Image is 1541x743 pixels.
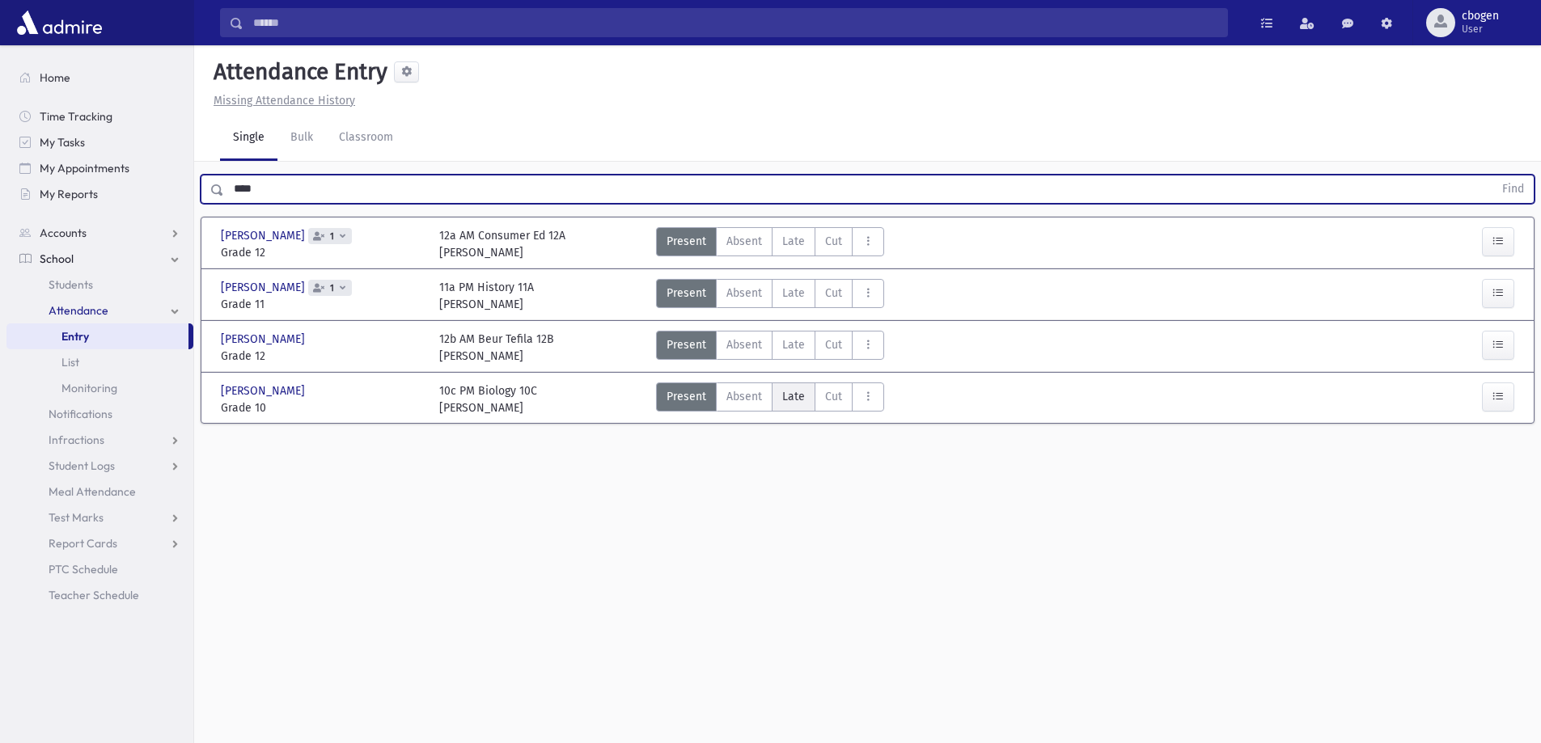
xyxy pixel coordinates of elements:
[221,244,423,261] span: Grade 12
[6,582,193,608] a: Teacher Schedule
[243,8,1227,37] input: Search
[221,227,308,244] span: [PERSON_NAME]
[825,285,842,302] span: Cut
[221,331,308,348] span: [PERSON_NAME]
[6,181,193,207] a: My Reports
[1462,23,1499,36] span: User
[49,277,93,292] span: Students
[6,504,193,530] a: Test Marks
[40,70,70,85] span: Home
[6,129,193,155] a: My Tasks
[825,388,842,405] span: Cut
[207,58,387,86] h5: Attendance Entry
[40,226,87,240] span: Accounts
[221,348,423,365] span: Grade 12
[49,484,136,499] span: Meal Attendance
[207,94,355,108] a: Missing Attendance History
[656,227,884,261] div: AttTypes
[6,65,193,91] a: Home
[6,479,193,504] a: Meal Attendance
[667,285,706,302] span: Present
[40,161,129,175] span: My Appointments
[726,336,762,353] span: Absent
[13,6,106,39] img: AdmirePro
[6,155,193,181] a: My Appointments
[277,116,326,161] a: Bulk
[40,135,85,150] span: My Tasks
[326,116,406,161] a: Classroom
[61,329,89,344] span: Entry
[49,510,104,525] span: Test Marks
[726,285,762,302] span: Absent
[221,279,308,296] span: [PERSON_NAME]
[49,303,108,318] span: Attendance
[6,323,188,349] a: Entry
[6,556,193,582] a: PTC Schedule
[6,349,193,375] a: List
[825,336,842,353] span: Cut
[49,458,115,473] span: Student Logs
[221,296,423,313] span: Grade 11
[220,116,277,161] a: Single
[6,220,193,246] a: Accounts
[6,272,193,298] a: Students
[214,94,355,108] u: Missing Attendance History
[439,279,534,313] div: 11a PM History 11A [PERSON_NAME]
[40,109,112,124] span: Time Tracking
[782,285,805,302] span: Late
[667,336,706,353] span: Present
[656,382,884,416] div: AttTypes
[6,298,193,323] a: Attendance
[49,407,112,421] span: Notifications
[726,233,762,250] span: Absent
[667,388,706,405] span: Present
[327,231,337,242] span: 1
[6,103,193,129] a: Time Tracking
[782,336,805,353] span: Late
[667,233,706,250] span: Present
[49,562,118,576] span: PTC Schedule
[726,388,762,405] span: Absent
[6,401,193,427] a: Notifications
[6,246,193,272] a: School
[6,375,193,401] a: Monitoring
[40,251,74,266] span: School
[61,355,79,369] span: List
[221,382,308,399] span: [PERSON_NAME]
[61,381,117,395] span: Monitoring
[439,227,565,261] div: 12a AM Consumer Ed 12A [PERSON_NAME]
[49,588,139,602] span: Teacher Schedule
[439,382,537,416] div: 10c PM Biology 10C [PERSON_NAME]
[40,187,98,201] span: My Reports
[1462,10,1499,23] span: cbogen
[49,536,117,551] span: Report Cards
[327,283,337,293] span: 1
[782,233,805,250] span: Late
[656,279,884,313] div: AttTypes
[656,331,884,365] div: AttTypes
[1492,175,1534,203] button: Find
[6,427,193,453] a: Infractions
[439,331,554,365] div: 12b AM Beur Tefila 12B [PERSON_NAME]
[782,388,805,405] span: Late
[221,399,423,416] span: Grade 10
[6,530,193,556] a: Report Cards
[6,453,193,479] a: Student Logs
[49,433,104,447] span: Infractions
[825,233,842,250] span: Cut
